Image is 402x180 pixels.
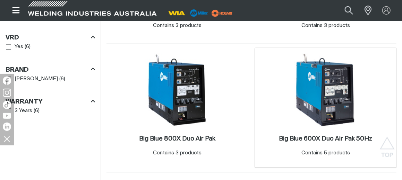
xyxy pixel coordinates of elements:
h3: Warranty [6,98,43,106]
button: Scroll to top [379,137,395,152]
div: Contains 3 products [153,150,202,157]
span: ( 6 ) [59,75,65,83]
a: [PERSON_NAME] [6,75,58,84]
h2: Big Blue 800X Duo Air Pak [139,136,215,142]
ul: Warranty [6,107,95,116]
div: Brand [6,65,95,74]
img: Big Blue 800X Duo Air Pak [140,53,214,127]
span: Yes [15,43,23,51]
span: 3 Years [15,107,32,115]
div: Contains 3 products [153,22,202,30]
img: YouTube [3,113,11,119]
ul: VRD [6,43,95,52]
ul: Brand [6,75,95,84]
span: ( 6 ) [25,43,31,51]
a: Big Blue 600X Duo Air Pak 50Hz [279,135,372,143]
a: miller [209,10,235,16]
a: Yes [6,43,23,52]
a: Big Blue 800X Duo Air Pak [139,135,215,143]
div: Warranty [6,97,95,107]
span: ( 6 ) [34,107,40,115]
span: [PERSON_NAME] [15,75,58,83]
img: Facebook [3,76,11,85]
button: Search products [337,3,361,18]
img: miller [209,8,235,18]
img: LinkedIn [3,123,11,131]
div: VRD [6,33,95,43]
h3: VRD [6,34,19,42]
div: Contains 5 products [301,150,350,157]
h3: Brand [6,66,29,74]
a: 3 Years [6,107,32,116]
input: Product name or item number... [328,3,361,18]
img: hide socials [1,133,13,145]
img: Big Blue 600X Duo Air Pak 50Hz [289,53,363,127]
div: Contains 3 products [301,22,350,30]
h2: Big Blue 600X Duo Air Pak 50Hz [279,136,372,142]
img: TikTok [3,101,11,109]
img: Instagram [3,89,11,97]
